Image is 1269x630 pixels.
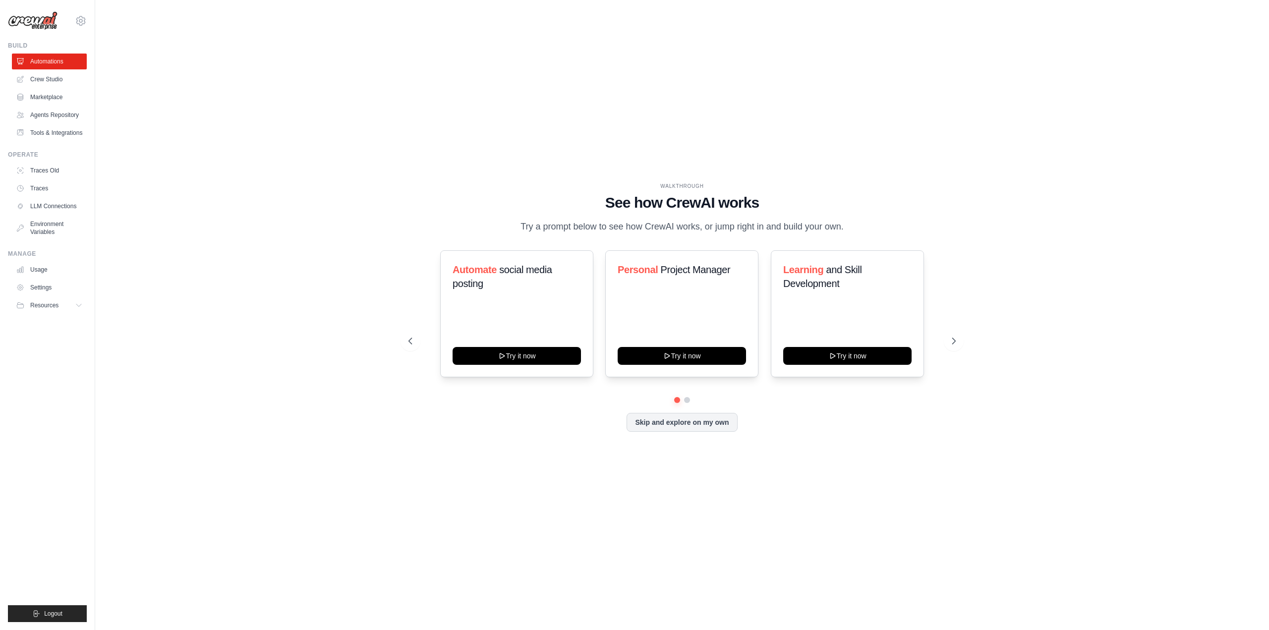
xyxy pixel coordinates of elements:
a: Tools & Integrations [12,125,87,141]
button: Try it now [453,347,581,365]
button: Skip and explore on my own [627,413,737,432]
span: Project Manager [661,264,731,275]
a: Agents Repository [12,107,87,123]
a: Environment Variables [12,216,87,240]
span: Personal [618,264,658,275]
p: Try a prompt below to see how CrewAI works, or jump right in and build your own. [516,220,849,234]
a: Traces [12,180,87,196]
button: Try it now [783,347,912,365]
a: Automations [12,54,87,69]
button: Logout [8,605,87,622]
span: Learning [783,264,823,275]
div: Operate [8,151,87,159]
img: Logo [8,11,58,30]
a: Usage [12,262,87,278]
a: LLM Connections [12,198,87,214]
a: Traces Old [12,163,87,178]
span: Automate [453,264,497,275]
a: Marketplace [12,89,87,105]
button: Resources [12,297,87,313]
span: Resources [30,301,58,309]
div: Manage [8,250,87,258]
span: and Skill Development [783,264,862,289]
button: Try it now [618,347,746,365]
div: WALKTHROUGH [408,182,956,190]
a: Settings [12,280,87,295]
span: Logout [44,610,62,618]
div: Build [8,42,87,50]
a: Crew Studio [12,71,87,87]
h1: See how CrewAI works [408,194,956,212]
span: social media posting [453,264,552,289]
